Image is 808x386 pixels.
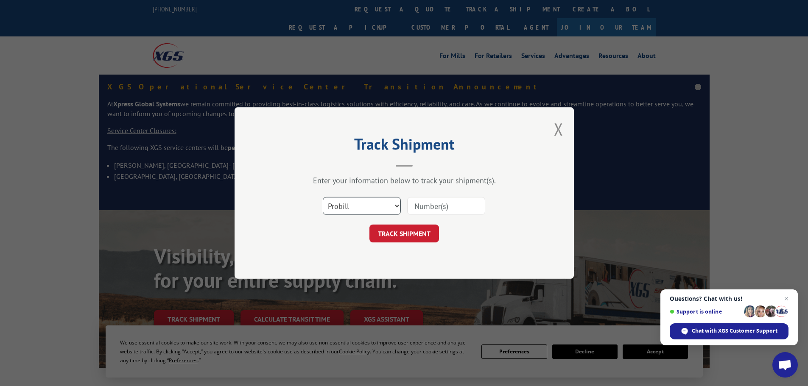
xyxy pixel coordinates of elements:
[554,118,563,140] button: Close modal
[772,352,798,378] a: Open chat
[277,175,531,185] div: Enter your information below to track your shipment(s).
[670,308,741,315] span: Support is online
[407,197,485,215] input: Number(s)
[692,327,777,335] span: Chat with XGS Customer Support
[670,295,788,302] span: Questions? Chat with us!
[369,225,439,242] button: TRACK SHIPMENT
[670,323,788,339] span: Chat with XGS Customer Support
[277,138,531,154] h2: Track Shipment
